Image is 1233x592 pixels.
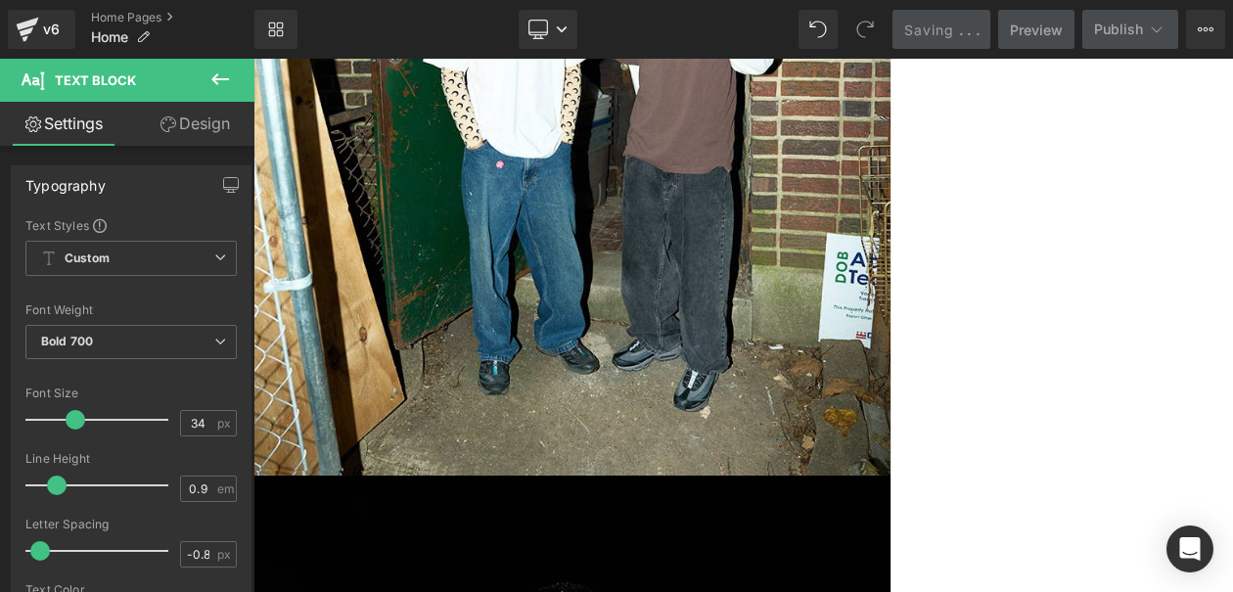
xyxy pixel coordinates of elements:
[1094,22,1143,37] span: Publish
[904,22,954,38] span: Saving
[959,22,963,38] span: .
[1082,10,1178,49] button: Publish
[41,334,93,348] b: Bold 700
[998,10,1074,49] a: Preview
[25,166,106,194] div: Typography
[55,72,136,88] span: Text Block
[217,482,234,495] span: em
[91,10,254,25] a: Home Pages
[254,10,297,49] a: New Library
[25,518,237,531] div: Letter Spacing
[131,102,258,146] a: Design
[25,452,237,466] div: Line Height
[25,217,237,233] div: Text Styles
[217,417,234,430] span: px
[25,387,237,400] div: Font Size
[845,10,885,49] button: Redo
[91,29,128,45] span: Home
[1166,525,1213,572] div: Open Intercom Messenger
[1186,10,1225,49] button: More
[65,250,110,267] b: Custom
[25,303,237,317] div: Font Weight
[799,10,838,49] button: Undo
[39,17,64,42] div: v6
[217,548,234,561] span: px
[1010,20,1063,40] span: Preview
[8,10,75,49] a: v6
